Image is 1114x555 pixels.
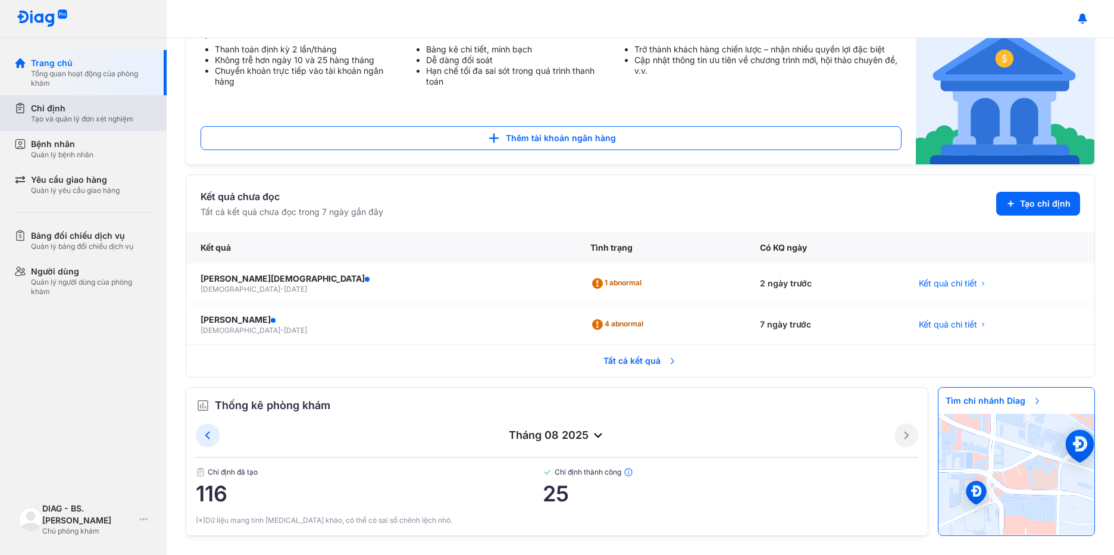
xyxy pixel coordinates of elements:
[280,285,284,294] span: -
[1020,198,1071,210] span: Tạo chỉ định
[201,314,562,326] div: [PERSON_NAME]
[543,467,552,477] img: checked-green.01cc79e0.svg
[196,398,210,413] img: order.5a6da16c.svg
[215,55,398,66] li: Không trễ hơn ngày 10 và 25 hàng tháng
[220,428,894,442] div: tháng 08 2025
[31,266,152,277] div: Người dùng
[31,174,120,186] div: Yêu cầu giao hàng
[215,66,398,87] li: Chuyển khoản trực tiếp vào tài khoản ngân hàng
[31,186,120,195] div: Quản lý yêu cầu giao hàng
[634,55,902,76] li: Cập nhật thông tin ưu tiên về chương trình mới, hội thảo chuyên đề, v.v.
[31,69,152,88] div: Tổng quan hoạt động của phòng khám
[31,277,152,297] div: Quản lý người dùng của phòng khám
[19,507,42,531] img: logo
[31,138,93,150] div: Bệnh nhân
[17,10,68,28] img: logo
[543,467,918,477] span: Chỉ định thành công
[590,274,646,293] div: 1 abnormal
[31,102,133,114] div: Chỉ định
[31,114,133,124] div: Tạo và quản lý đơn xét nghiệm
[196,467,205,477] img: document.50c4cfd0.svg
[201,285,280,294] span: [DEMOGRAPHIC_DATA]
[196,515,918,526] div: (*)Dữ liệu mang tính [MEDICAL_DATA] khảo, có thể có sai số chênh lệch nhỏ.
[426,55,606,66] li: Dễ dàng đối soát
[919,319,977,330] span: Kết quả chi tiết
[201,273,562,285] div: [PERSON_NAME][DEMOGRAPHIC_DATA]
[31,230,133,242] div: Bảng đối chiếu dịch vụ
[201,189,383,204] div: Kết quả chưa đọc
[215,44,398,55] li: Thanh toán định kỳ 2 lần/tháng
[31,57,152,69] div: Trang chủ
[215,397,330,414] span: Thống kê phòng khám
[201,126,902,150] button: Thêm tài khoản ngân hàng
[590,315,648,334] div: 4 abnormal
[196,482,543,506] span: 116
[624,467,633,477] img: info.7e716105.svg
[42,526,135,536] div: Chủ phòng khám
[746,263,904,304] div: 2 ngày trước
[938,388,1049,414] span: Tìm chi nhánh Diag
[746,304,904,345] div: 7 ngày trước
[576,232,746,263] div: Tình trạng
[919,277,977,289] span: Kết quả chi tiết
[31,242,133,251] div: Quản lý bảng đối chiếu dịch vụ
[280,326,284,335] span: -
[284,285,307,294] span: [DATE]
[746,232,904,263] div: Có KQ ngày
[196,467,543,477] span: Chỉ định đã tạo
[426,44,606,55] li: Bảng kê chi tiết, minh bạch
[186,232,576,263] div: Kết quả
[31,150,93,160] div: Quản lý bệnh nhân
[201,206,383,218] div: Tất cả kết quả chưa đọc trong 7 ngày gần đây
[42,503,135,526] div: DIAG - BS. [PERSON_NAME]
[543,482,918,506] span: 25
[634,44,902,55] li: Trở thành khách hàng chiến lược – nhận nhiều quyền lợi đặc biệt
[284,326,307,335] span: [DATE]
[996,192,1080,216] button: Tạo chỉ định
[426,66,606,87] li: Hạn chế tối đa sai sót trong quá trình thanh toán
[201,326,280,335] span: [DEMOGRAPHIC_DATA]
[596,348,684,374] span: Tất cả kết quả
